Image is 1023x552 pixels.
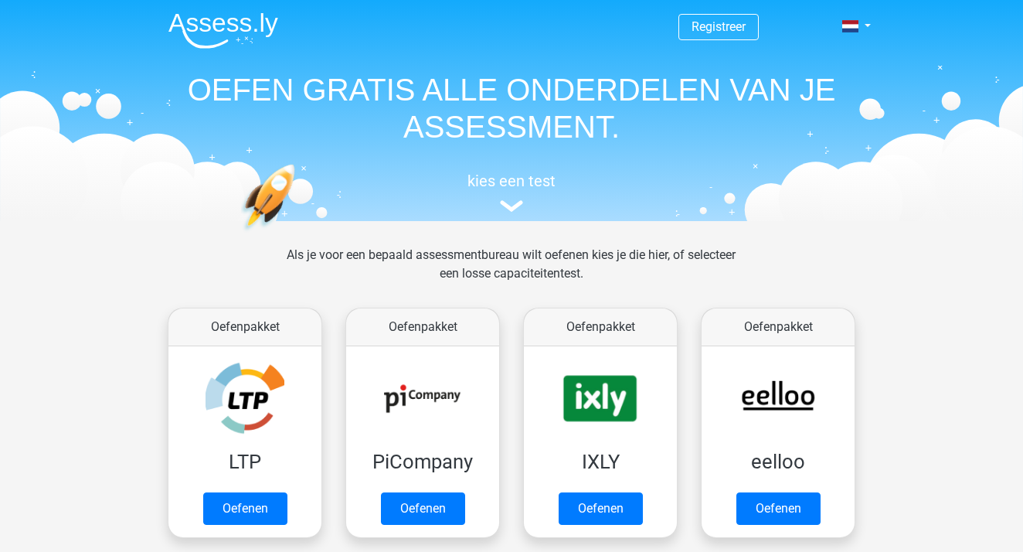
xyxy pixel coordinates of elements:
[381,492,465,525] a: Oefenen
[274,246,748,302] div: Als je voor een bepaald assessmentbureau wilt oefenen kies je die hier, of selecteer een losse ca...
[736,492,821,525] a: Oefenen
[559,492,643,525] a: Oefenen
[500,200,523,212] img: assessment
[203,492,287,525] a: Oefenen
[168,12,278,49] img: Assessly
[156,71,867,145] h1: OEFEN GRATIS ALLE ONDERDELEN VAN JE ASSESSMENT.
[156,172,867,213] a: kies een test
[692,19,746,34] a: Registreer
[156,172,867,190] h5: kies een test
[241,164,355,304] img: oefenen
